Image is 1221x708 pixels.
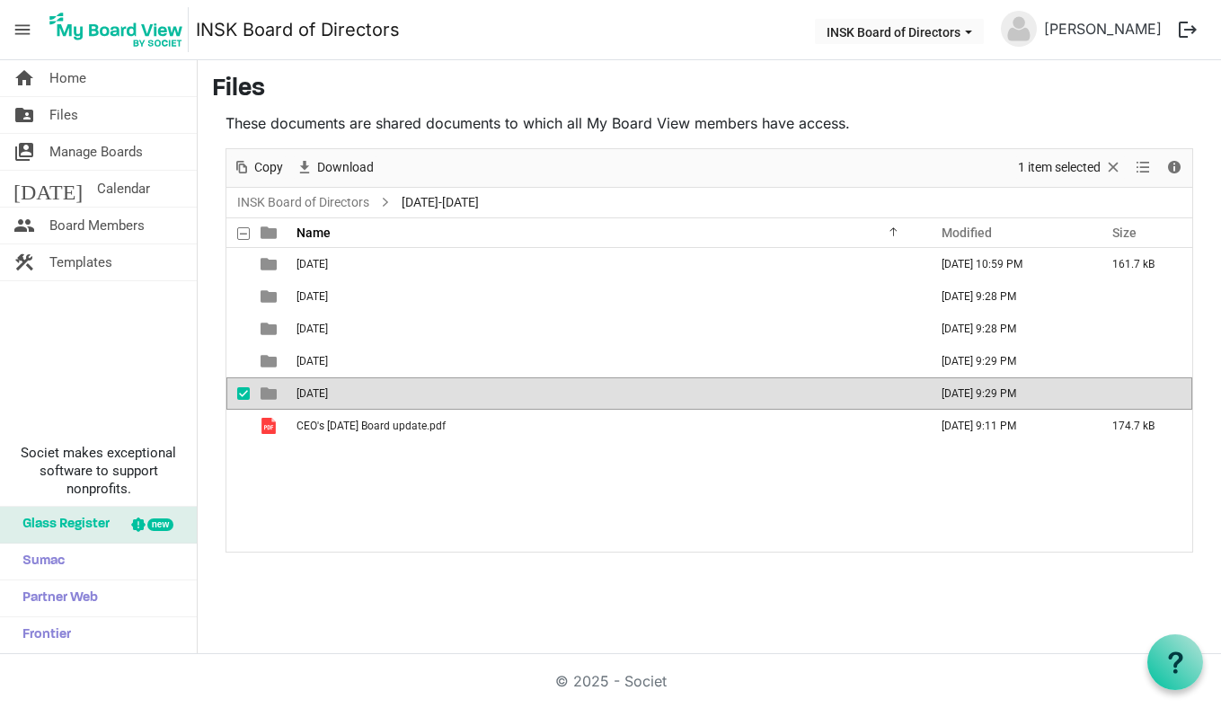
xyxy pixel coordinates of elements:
[296,355,328,367] span: [DATE]
[315,156,376,179] span: Download
[250,410,291,442] td: is template cell column header type
[296,420,446,432] span: CEO's [DATE] Board update.pdf
[250,280,291,313] td: is template cell column header type
[147,518,173,531] div: new
[250,313,291,345] td: is template cell column header type
[1169,11,1207,49] button: logout
[1093,248,1192,280] td: 161.7 kB is template cell column header Size
[226,345,250,377] td: checkbox
[1093,280,1192,313] td: is template cell column header Size
[13,134,35,170] span: switch_account
[923,410,1093,442] td: August 13, 2025 9:11 PM column header Modified
[226,280,250,313] td: checkbox
[44,7,196,52] a: My Board View Logo
[97,171,150,207] span: Calendar
[289,149,380,187] div: Download
[291,248,923,280] td: 2025-06-08 is template cell column header Name
[293,156,377,179] button: Download
[296,258,328,270] span: [DATE]
[230,156,287,179] button: Copy
[296,226,331,240] span: Name
[226,112,1193,134] p: These documents are shared documents to which all My Board View members have access.
[226,149,289,187] div: Copy
[923,313,1093,345] td: July 16, 2025 9:28 PM column header Modified
[1132,156,1154,179] button: View dropdownbutton
[196,12,400,48] a: INSK Board of Directors
[49,60,86,96] span: Home
[226,410,250,442] td: checkbox
[226,313,250,345] td: checkbox
[1093,345,1192,377] td: is template cell column header Size
[226,248,250,280] td: checkbox
[252,156,285,179] span: Copy
[49,97,78,133] span: Files
[291,280,923,313] td: 2025-09-21 is template cell column header Name
[1163,156,1187,179] button: Details
[1093,313,1192,345] td: is template cell column header Size
[1015,156,1126,179] button: Selection
[291,410,923,442] td: CEO's July 2025 Board update.pdf is template cell column header Name
[1012,149,1128,187] div: Clear selection
[923,248,1093,280] td: July 15, 2025 10:59 PM column header Modified
[13,60,35,96] span: home
[250,345,291,377] td: is template cell column header type
[49,208,145,243] span: Board Members
[296,290,328,303] span: [DATE]
[398,191,482,214] span: [DATE]-[DATE]
[1001,11,1037,47] img: no-profile-picture.svg
[296,387,328,400] span: [DATE]
[291,313,923,345] td: 2025-11-22 is template cell column header Name
[13,208,35,243] span: people
[13,580,98,616] span: Partner Web
[234,191,373,214] a: INSK Board of Directors
[815,19,984,44] button: INSK Board of Directors dropdownbutton
[44,7,189,52] img: My Board View Logo
[212,75,1207,105] h3: Files
[291,377,923,410] td: 2026-03-21 is template cell column header Name
[13,244,35,280] span: construction
[13,507,110,543] span: Glass Register
[923,345,1093,377] td: July 16, 2025 9:29 PM column header Modified
[296,323,328,335] span: [DATE]
[923,280,1093,313] td: July 16, 2025 9:28 PM column header Modified
[1093,410,1192,442] td: 174.7 kB is template cell column header Size
[555,672,667,690] a: © 2025 - Societ
[1159,149,1190,187] div: Details
[49,244,112,280] span: Templates
[8,444,189,498] span: Societ makes exceptional software to support nonprofits.
[250,248,291,280] td: is template cell column header type
[291,345,923,377] td: 2026-01-24 is template cell column header Name
[250,377,291,410] td: is template cell column header type
[1128,149,1159,187] div: View
[13,171,83,207] span: [DATE]
[49,134,143,170] span: Manage Boards
[1093,377,1192,410] td: is template cell column header Size
[13,544,65,580] span: Sumac
[1016,156,1102,179] span: 1 item selected
[942,226,992,240] span: Modified
[5,13,40,47] span: menu
[13,617,71,653] span: Frontier
[13,97,35,133] span: folder_shared
[1112,226,1137,240] span: Size
[923,377,1093,410] td: July 16, 2025 9:29 PM column header Modified
[226,377,250,410] td: checkbox
[1037,11,1169,47] a: [PERSON_NAME]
